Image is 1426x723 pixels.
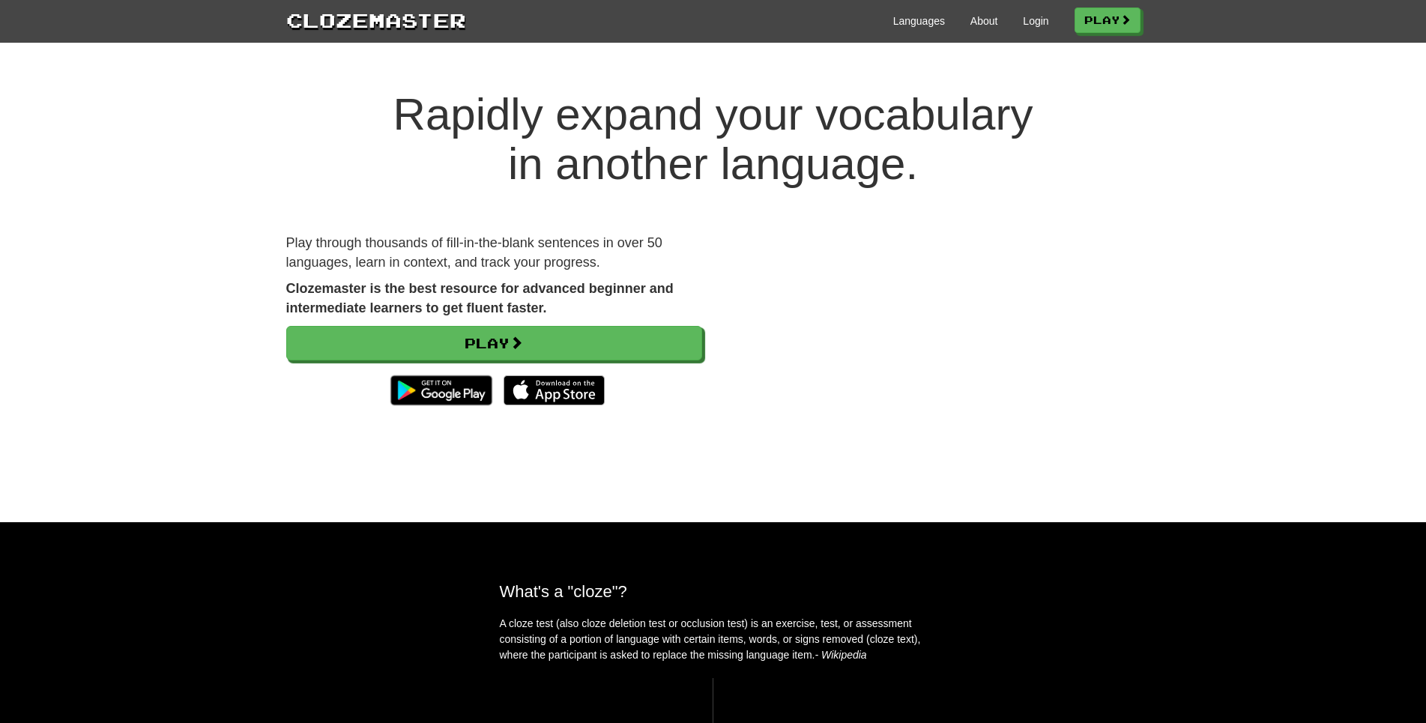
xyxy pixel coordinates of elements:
p: Play through thousands of fill-in-the-blank sentences in over 50 languages, learn in context, and... [286,234,702,272]
img: Download_on_the_App_Store_Badge_US-UK_135x40-25178aeef6eb6b83b96f5f2d004eda3bffbb37122de64afbaef7... [504,375,605,405]
a: Play [1075,7,1141,33]
a: Play [286,326,702,360]
a: Clozemaster [286,6,466,34]
p: A cloze test (also cloze deletion test or occlusion test) is an exercise, test, or assessment con... [500,616,927,663]
a: Languages [893,13,945,28]
em: - Wikipedia [815,649,867,661]
img: Get it on Google Play [383,368,499,413]
a: Login [1023,13,1048,28]
strong: Clozemaster is the best resource for advanced beginner and intermediate learners to get fluent fa... [286,281,674,315]
a: About [970,13,998,28]
h2: What's a "cloze"? [500,582,927,601]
